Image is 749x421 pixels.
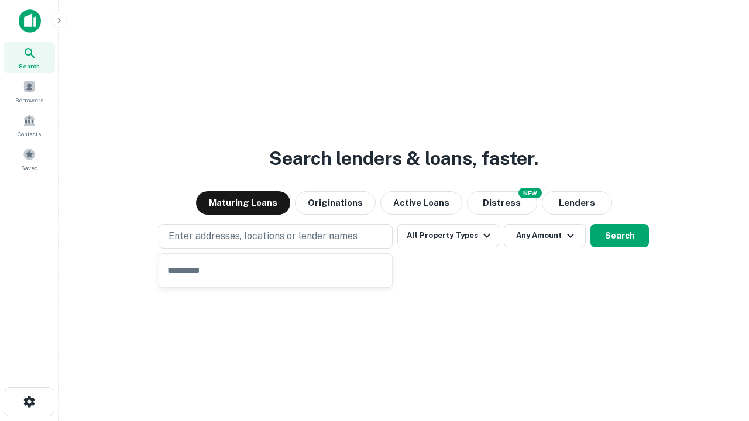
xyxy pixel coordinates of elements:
a: Saved [4,143,55,175]
a: Contacts [4,109,55,141]
p: Enter addresses, locations or lender names [169,229,358,243]
button: Any Amount [504,224,586,247]
h3: Search lenders & loans, faster. [269,144,538,172]
span: Borrowers [15,95,43,105]
span: Search [19,61,40,71]
iframe: Chat Widget [690,327,749,384]
img: capitalize-icon.png [19,9,41,33]
span: Saved [21,163,38,172]
div: NEW [518,188,542,198]
button: Enter addresses, locations or lender names [159,224,393,249]
span: Contacts [18,129,41,139]
button: Search [590,224,649,247]
button: Active Loans [380,191,462,215]
button: Originations [295,191,376,215]
button: Lenders [542,191,612,215]
button: All Property Types [397,224,499,247]
a: Search [4,42,55,73]
a: Borrowers [4,75,55,107]
button: Maturing Loans [196,191,290,215]
button: Search distressed loans with lien and other non-mortgage details. [467,191,537,215]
